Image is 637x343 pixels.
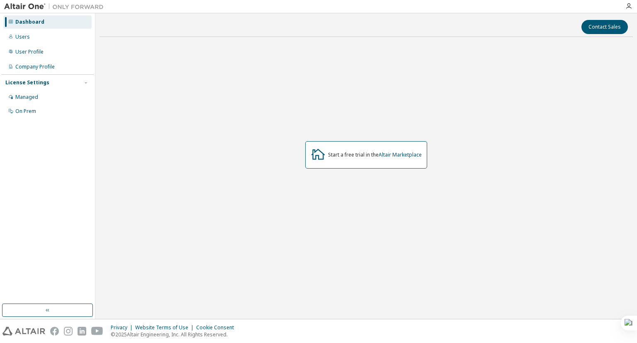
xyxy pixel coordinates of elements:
p: © 2025 Altair Engineering, Inc. All Rights Reserved. [111,331,239,338]
div: On Prem [15,108,36,115]
a: Altair Marketplace [379,151,422,158]
img: Altair One [4,2,108,11]
div: Cookie Consent [196,324,239,331]
div: Company Profile [15,64,55,70]
img: altair_logo.svg [2,327,45,336]
img: youtube.svg [91,327,103,336]
div: Website Terms of Use [135,324,196,331]
img: linkedin.svg [78,327,86,336]
img: facebook.svg [50,327,59,336]
button: Contact Sales [581,20,628,34]
div: Privacy [111,324,135,331]
div: Users [15,34,30,40]
div: User Profile [15,49,44,55]
div: Managed [15,94,38,100]
div: Start a free trial in the [328,152,422,158]
div: License Settings [5,79,49,86]
div: Dashboard [15,19,44,25]
img: instagram.svg [64,327,73,336]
